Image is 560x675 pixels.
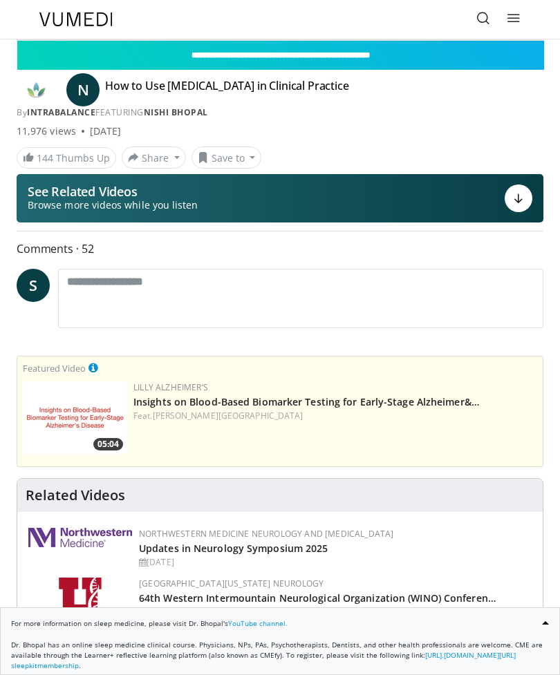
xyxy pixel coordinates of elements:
[144,106,208,118] a: Nishi Bhopal
[11,618,549,629] p: For more information on sleep medicine, please visit Dr. Bhopal's
[228,618,288,628] a: YouTube channel.
[105,79,349,101] h4: How to Use [MEDICAL_DATA] in Clinical Practice
[17,124,76,138] span: 11,976 views
[17,240,543,258] span: Comments 52
[139,542,328,555] a: Updates in Neurology Symposium 2025
[27,106,95,118] a: IntraBalance
[93,438,123,450] span: 05:04
[17,79,55,101] img: IntraBalance
[17,174,543,222] button: See Related Videos Browse more videos while you listen
[17,106,543,119] div: By FEATURING
[139,578,324,589] a: [GEOGRAPHIC_DATA][US_STATE] Neurology
[26,487,125,504] h4: Related Videos
[133,395,480,408] a: Insights on Blood-Based Biomarker Testing for Early-Stage Alzheimer&…
[192,146,262,169] button: Save to
[133,410,537,422] div: Feat.
[90,124,121,138] div: [DATE]
[139,528,394,540] a: Northwestern Medicine Neurology and [MEDICAL_DATA]
[28,184,198,198] p: See Related Videos
[37,151,53,164] span: 144
[23,381,127,454] a: 05:04
[17,269,50,302] a: S
[28,528,132,547] img: 2a462fb6-9365-492a-ac79-3166a6f924d8.png.150x105_q85_autocrop_double_scale_upscale_version-0.2.jpg
[11,650,516,670] a: [URL].[DOMAIN_NAME][URL]sleepkitmembership
[11,640,549,671] p: Dr. Bhopal has an online sleep medicine clinical course. Physicians, NPs, PAs, Psychotherapists, ...
[133,381,208,393] a: Lilly Alzheimer’s
[23,381,127,454] img: 89d2bcdb-a0e3-4b93-87d8-cca2ef42d978.png.150x105_q85_crop-smart_upscale.png
[153,410,304,421] a: [PERSON_NAME][GEOGRAPHIC_DATA]
[23,362,86,374] small: Featured Video
[122,146,186,169] button: Share
[17,147,116,169] a: 144 Thumbs Up
[28,198,198,212] span: Browse more videos while you listen
[46,578,115,650] img: f6362829-b0a3-407d-a044-59546adfd345.png.150x105_q85_autocrop_double_scale_upscale_version-0.2.png
[139,591,496,605] a: 64th Western Intermountain Neurological Organization (WINO) Conferen…
[139,606,532,618] div: [DATE]
[39,12,113,26] img: VuMedi Logo
[139,556,532,569] div: [DATE]
[66,73,100,106] a: N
